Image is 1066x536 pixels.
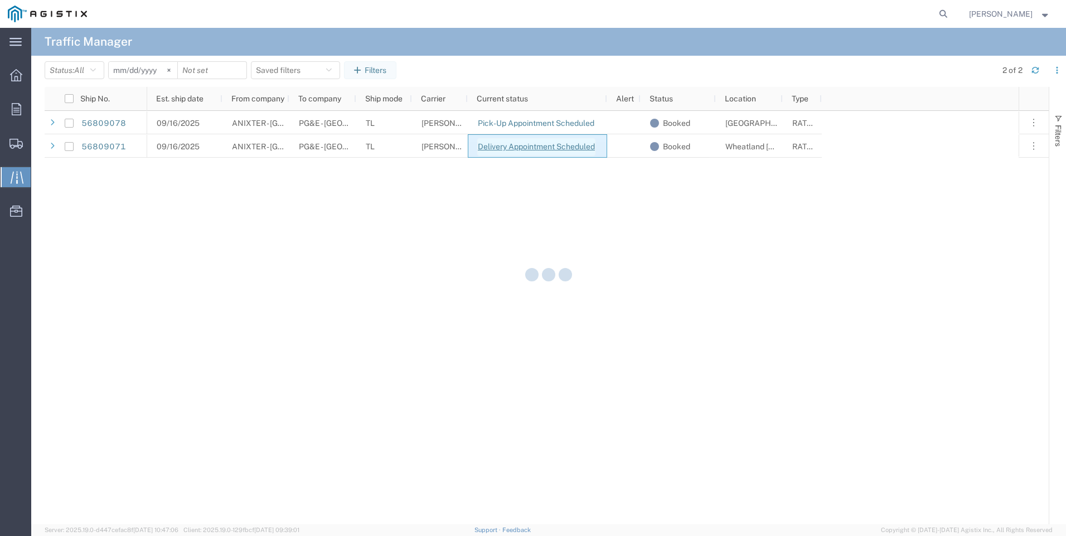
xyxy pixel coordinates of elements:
span: Copyright © [DATE]-[DATE] Agistix Inc., All Rights Reserved [881,525,1053,535]
img: logo [8,6,87,22]
a: Support [474,527,502,533]
button: [PERSON_NAME] [968,7,1051,21]
span: Server: 2025.19.0-d447cefac8f [45,527,178,533]
span: [DATE] 09:39:01 [254,527,299,533]
a: Feedback [502,527,531,533]
span: Client: 2025.19.0-129fbcf [183,527,299,533]
span: Rick Judd [969,8,1033,20]
span: [DATE] 10:47:06 [133,527,178,533]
